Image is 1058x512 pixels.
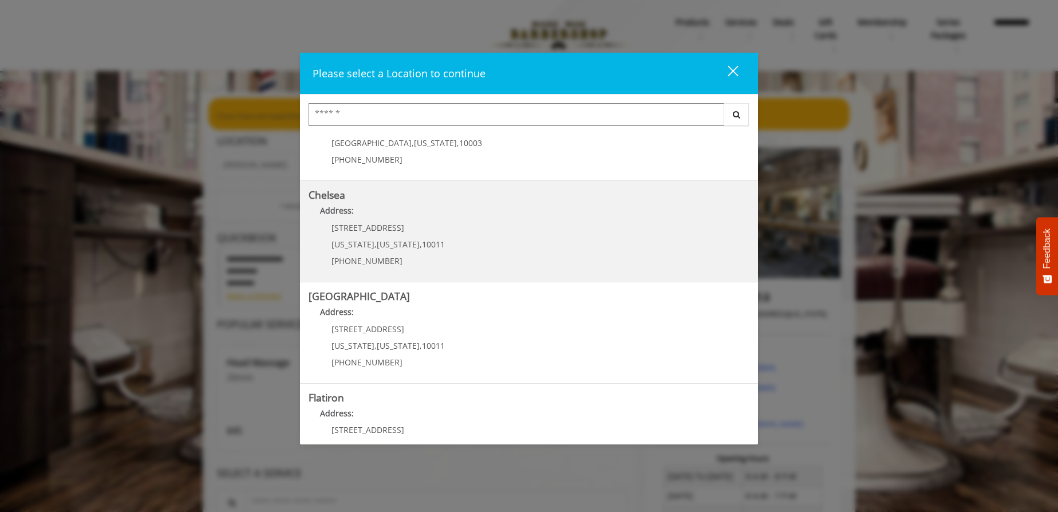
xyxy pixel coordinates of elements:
[377,239,420,250] span: [US_STATE]
[309,103,749,132] div: Center Select
[1042,229,1052,269] span: Feedback
[331,239,374,250] span: [US_STATE]
[331,154,402,165] span: [PHONE_NUMBER]
[331,424,404,435] span: [STREET_ADDRESS]
[714,65,737,82] div: close dialog
[1036,217,1058,295] button: Feedback - Show survey
[422,239,445,250] span: 10011
[331,340,374,351] span: [US_STATE]
[414,137,457,148] span: [US_STATE]
[320,205,354,216] b: Address:
[457,137,459,148] span: ,
[331,255,402,266] span: [PHONE_NUMBER]
[730,111,743,119] i: Search button
[309,103,724,126] input: Search Center
[374,340,377,351] span: ,
[420,340,422,351] span: ,
[309,391,344,404] b: Flatiron
[320,408,354,419] b: Address:
[331,357,402,368] span: [PHONE_NUMBER]
[313,66,485,80] span: Please select a Location to continue
[331,324,404,334] span: [STREET_ADDRESS]
[420,239,422,250] span: ,
[422,340,445,351] span: 10011
[412,137,414,148] span: ,
[374,239,377,250] span: ,
[459,137,482,148] span: 10003
[377,340,420,351] span: [US_STATE]
[320,306,354,317] b: Address:
[706,61,745,85] button: close dialog
[309,188,345,202] b: Chelsea
[331,222,404,233] span: [STREET_ADDRESS]
[331,137,412,148] span: [GEOGRAPHIC_DATA]
[309,289,410,303] b: [GEOGRAPHIC_DATA]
